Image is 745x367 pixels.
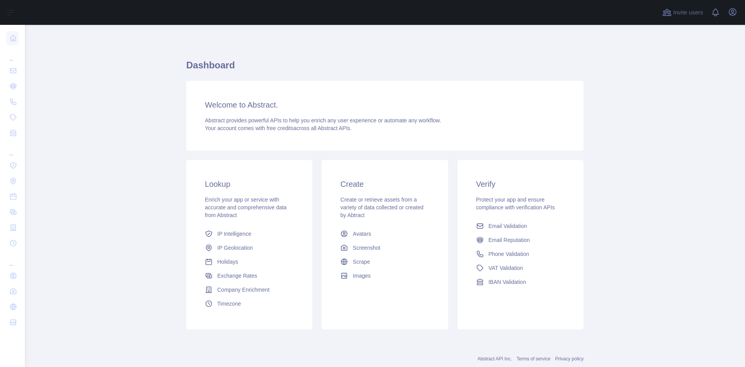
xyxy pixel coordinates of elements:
a: Abstract API Inc. [478,356,512,362]
a: Timezone [202,297,297,311]
span: IP Intelligence [217,230,251,238]
span: Screenshot [353,244,380,252]
a: IP Geolocation [202,241,297,255]
span: Abstract provides powerful APIs to help you enrich any user experience or automate any workflow. [205,117,441,123]
h3: Verify [476,179,565,190]
span: Enrich your app or service with accurate and comprehensive data from Abstract [205,197,287,218]
a: Images [337,269,432,283]
a: Email Validation [473,219,568,233]
span: Phone Validation [489,250,529,258]
a: Screenshot [337,241,432,255]
a: Avatars [337,227,432,241]
a: Company Enrichment [202,283,297,297]
span: Company Enrichment [217,286,270,294]
h1: Dashboard [186,59,584,78]
a: Email Reputation [473,233,568,247]
span: Holidays [217,258,238,266]
span: IP Geolocation [217,244,253,252]
h3: Create [340,179,429,190]
div: ... [6,141,19,157]
a: IP Intelligence [202,227,297,241]
span: Avatars [353,230,371,238]
a: IBAN Validation [473,275,568,289]
span: Email Reputation [489,236,530,244]
span: Your account comes with across all Abstract APIs. [205,125,352,131]
a: Terms of service [516,356,550,362]
a: Phone Validation [473,247,568,261]
span: free credits [267,125,293,131]
span: VAT Validation [489,264,523,272]
span: Images [353,272,371,280]
a: Privacy policy [555,356,584,362]
span: Protect your app and ensure compliance with verification APIs [476,197,555,210]
a: VAT Validation [473,261,568,275]
div: ... [6,252,19,267]
span: Timezone [217,300,241,308]
span: IBAN Validation [489,278,526,286]
h3: Welcome to Abstract. [205,99,565,110]
a: Exchange Rates [202,269,297,283]
button: Invite users [661,6,705,19]
a: Holidays [202,255,297,269]
a: Scrape [337,255,432,269]
span: Exchange Rates [217,272,257,280]
h3: Lookup [205,179,294,190]
span: Scrape [353,258,370,266]
div: ... [6,47,19,62]
span: Create or retrieve assets from a variety of data collected or created by Abtract [340,197,423,218]
span: Email Validation [489,222,527,230]
span: Invite users [673,8,703,17]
